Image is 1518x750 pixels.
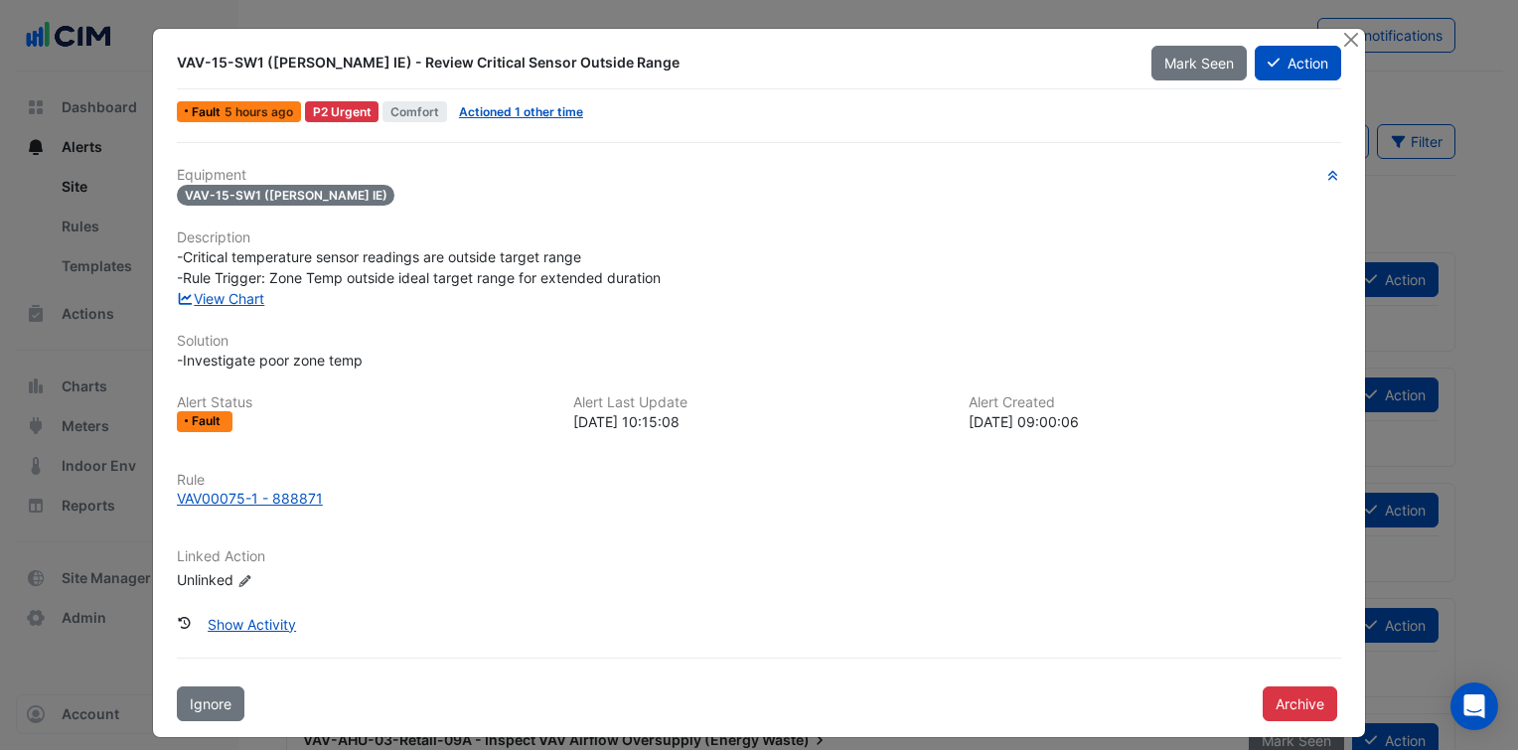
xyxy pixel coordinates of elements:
span: VAV-15-SW1 ([PERSON_NAME] IE) [177,185,395,206]
span: -Investigate poor zone temp [177,352,363,369]
button: Action [1255,46,1341,80]
h6: Solution [177,333,1341,350]
span: Ignore [190,695,231,712]
a: VAV00075-1 - 888871 [177,488,1341,509]
h6: Description [177,229,1341,246]
span: Comfort [382,101,447,122]
span: Mark Seen [1164,55,1234,72]
span: Fault [192,106,225,118]
a: View Chart [177,290,265,307]
span: Mon 25-Aug-2025 12:15 AEST [225,104,293,119]
button: Archive [1263,686,1337,721]
h6: Rule [177,472,1341,489]
fa-icon: Edit Linked Action [237,573,252,588]
div: Unlinked [177,569,415,590]
div: Open Intercom Messenger [1450,682,1498,730]
span: -Critical temperature sensor readings are outside target range -Rule Trigger: Zone Temp outside i... [177,248,661,286]
h6: Alert Created [969,394,1341,411]
div: [DATE] 10:15:08 [573,411,946,432]
a: Actioned 1 other time [459,104,583,119]
button: Close [1340,29,1361,50]
h6: Linked Action [177,548,1341,565]
div: P2 Urgent [305,101,379,122]
button: Show Activity [195,607,309,642]
div: [DATE] 09:00:06 [969,411,1341,432]
button: Mark Seen [1151,46,1247,80]
div: VAV00075-1 - 888871 [177,488,323,509]
div: VAV-15-SW1 ([PERSON_NAME] IE) - Review Critical Sensor Outside Range [177,53,1128,73]
span: Fault [192,415,225,427]
button: Ignore [177,686,244,721]
h6: Alert Last Update [573,394,946,411]
h6: Equipment [177,167,1341,184]
h6: Alert Status [177,394,549,411]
